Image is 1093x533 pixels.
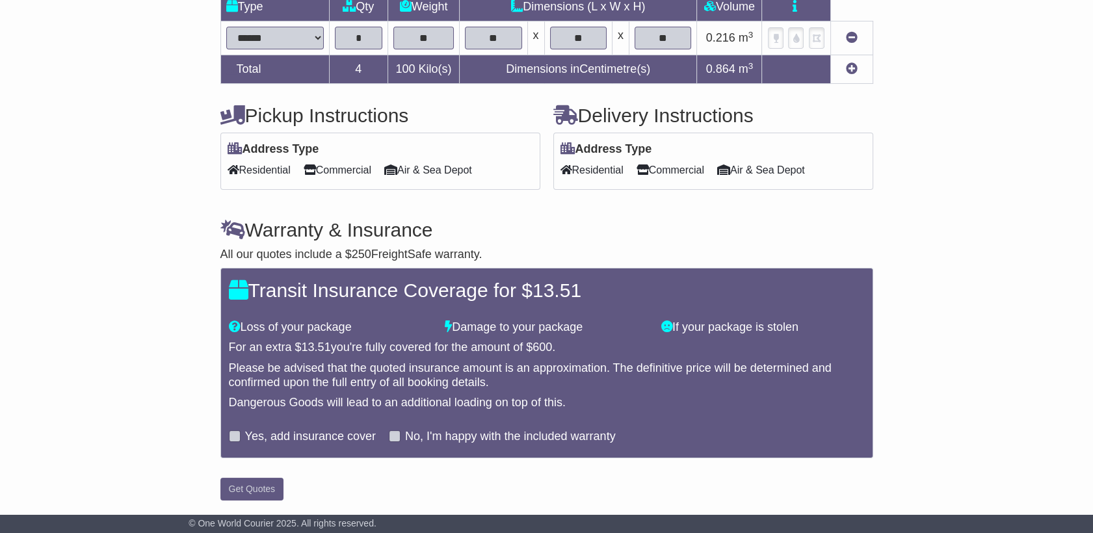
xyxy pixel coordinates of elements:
[739,31,754,44] span: m
[553,105,873,126] h4: Delivery Instructions
[438,320,655,335] div: Damage to your package
[706,62,735,75] span: 0.864
[460,55,697,84] td: Dimensions in Centimetre(s)
[748,30,754,40] sup: 3
[533,279,581,301] span: 13.51
[228,160,291,180] span: Residential
[229,361,865,389] div: Please be advised that the quoted insurance amount is an approximation. The definitive price will...
[748,61,754,71] sup: 3
[655,320,871,335] div: If your package is stolen
[220,219,873,240] h4: Warranty & Insurance
[560,142,652,157] label: Address Type
[229,341,865,355] div: For an extra $ you're fully covered for the amount of $ .
[352,248,371,261] span: 250
[220,105,540,126] h4: Pickup Instructions
[384,160,472,180] span: Air & Sea Depot
[228,142,319,157] label: Address Type
[739,62,754,75] span: m
[245,430,376,444] label: Yes, add insurance cover
[846,62,858,75] a: Add new item
[405,430,616,444] label: No, I'm happy with the included warranty
[706,31,735,44] span: 0.216
[637,160,704,180] span: Commercial
[396,62,415,75] span: 100
[533,341,552,354] span: 600
[229,396,865,410] div: Dangerous Goods will lead to an additional loading on top of this.
[220,55,329,84] td: Total
[846,31,858,44] a: Remove this item
[717,160,805,180] span: Air & Sea Depot
[302,341,331,354] span: 13.51
[189,518,376,528] span: © One World Courier 2025. All rights reserved.
[304,160,371,180] span: Commercial
[560,160,624,180] span: Residential
[229,279,865,301] h4: Transit Insurance Coverage for $
[220,478,284,500] button: Get Quotes
[612,21,629,55] td: x
[329,55,388,84] td: 4
[220,248,873,262] div: All our quotes include a $ FreightSafe warranty.
[388,55,460,84] td: Kilo(s)
[222,320,439,335] div: Loss of your package
[527,21,544,55] td: x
